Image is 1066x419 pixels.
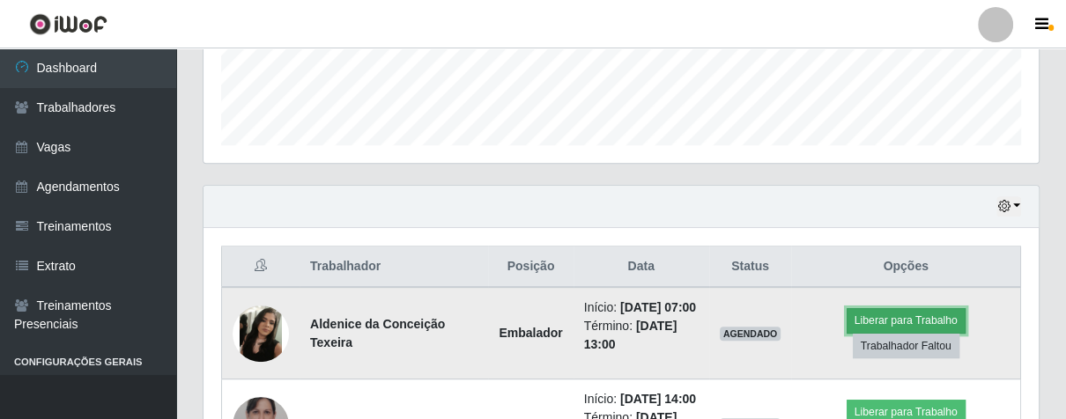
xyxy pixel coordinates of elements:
[720,327,781,341] span: AGENDADO
[791,246,1020,288] th: Opções
[584,317,699,354] li: Término:
[620,300,696,314] time: [DATE] 07:00
[709,246,792,288] th: Status
[847,308,966,333] button: Liberar para Trabalho
[853,334,959,358] button: Trabalhador Faltou
[310,317,445,349] strong: Aldenice da Conceição Texeira
[300,246,488,288] th: Trabalhador
[488,246,573,288] th: Posição
[584,390,699,408] li: Início:
[574,246,709,288] th: Data
[29,13,107,35] img: CoreUI Logo
[499,326,562,340] strong: Embalador
[620,392,696,406] time: [DATE] 14:00
[233,305,289,362] img: 1744494663000.jpeg
[584,298,699,317] li: Início:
